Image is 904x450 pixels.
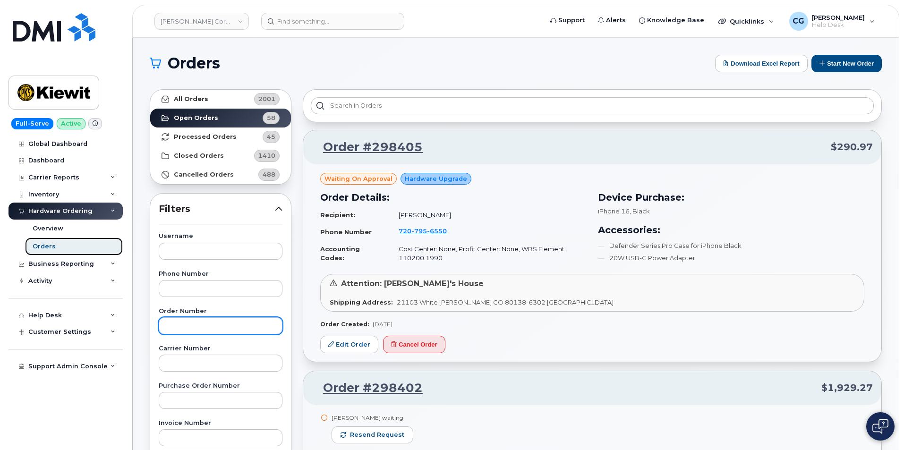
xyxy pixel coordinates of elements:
[598,223,864,237] h3: Accessories:
[258,151,275,160] span: 1410
[630,207,650,215] span: , Black
[598,241,864,250] li: Defender Series Pro Case for iPhone Black
[174,171,234,178] strong: Cancelled Orders
[399,227,447,235] span: 720
[159,271,282,277] label: Phone Number
[320,211,355,219] strong: Recipient:
[831,140,873,154] span: $290.97
[390,207,587,223] td: [PERSON_NAME]
[373,321,392,328] span: [DATE]
[312,139,423,156] a: Order #298405
[159,383,282,389] label: Purchase Order Number
[399,227,458,235] a: 7207956550
[150,90,291,109] a: All Orders2001
[390,241,587,266] td: Cost Center: None, Profit Center: None, WBS Element: 110200.1990
[324,174,392,183] span: Waiting On Approval
[267,113,275,122] span: 58
[159,202,275,216] span: Filters
[598,254,864,263] li: 20W USB-C Power Adapter
[598,190,864,204] h3: Device Purchase:
[427,227,447,235] span: 6550
[383,336,445,353] button: Cancel Order
[150,109,291,127] a: Open Orders58
[405,174,467,183] span: Hardware Upgrade
[320,321,369,328] strong: Order Created:
[411,227,427,235] span: 795
[150,127,291,146] a: Processed Orders45
[811,55,882,72] button: Start New Order
[150,165,291,184] a: Cancelled Orders488
[312,380,423,397] a: Order #298402
[174,114,218,122] strong: Open Orders
[320,228,372,236] strong: Phone Number
[332,414,413,422] div: [PERSON_NAME] waiting
[174,152,224,160] strong: Closed Orders
[872,419,888,434] img: Open chat
[159,308,282,314] label: Order Number
[168,56,220,70] span: Orders
[332,426,413,443] button: Resend request
[350,431,404,439] span: Resend request
[159,233,282,239] label: Username
[150,146,291,165] a: Closed Orders1410
[341,279,484,288] span: Attention: [PERSON_NAME]'s House
[159,346,282,352] label: Carrier Number
[330,298,393,306] strong: Shipping Address:
[174,133,237,141] strong: Processed Orders
[311,97,874,114] input: Search in orders
[397,298,614,306] span: 21103 White [PERSON_NAME] CO 80138-6302 [GEOGRAPHIC_DATA]
[320,190,587,204] h3: Order Details:
[267,132,275,141] span: 45
[174,95,208,103] strong: All Orders
[159,420,282,426] label: Invoice Number
[715,55,808,72] button: Download Excel Report
[258,94,275,103] span: 2001
[598,207,630,215] span: iPhone 16
[263,170,275,179] span: 488
[320,336,378,353] a: Edit Order
[821,381,873,395] span: $1,929.27
[320,245,360,262] strong: Accounting Codes:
